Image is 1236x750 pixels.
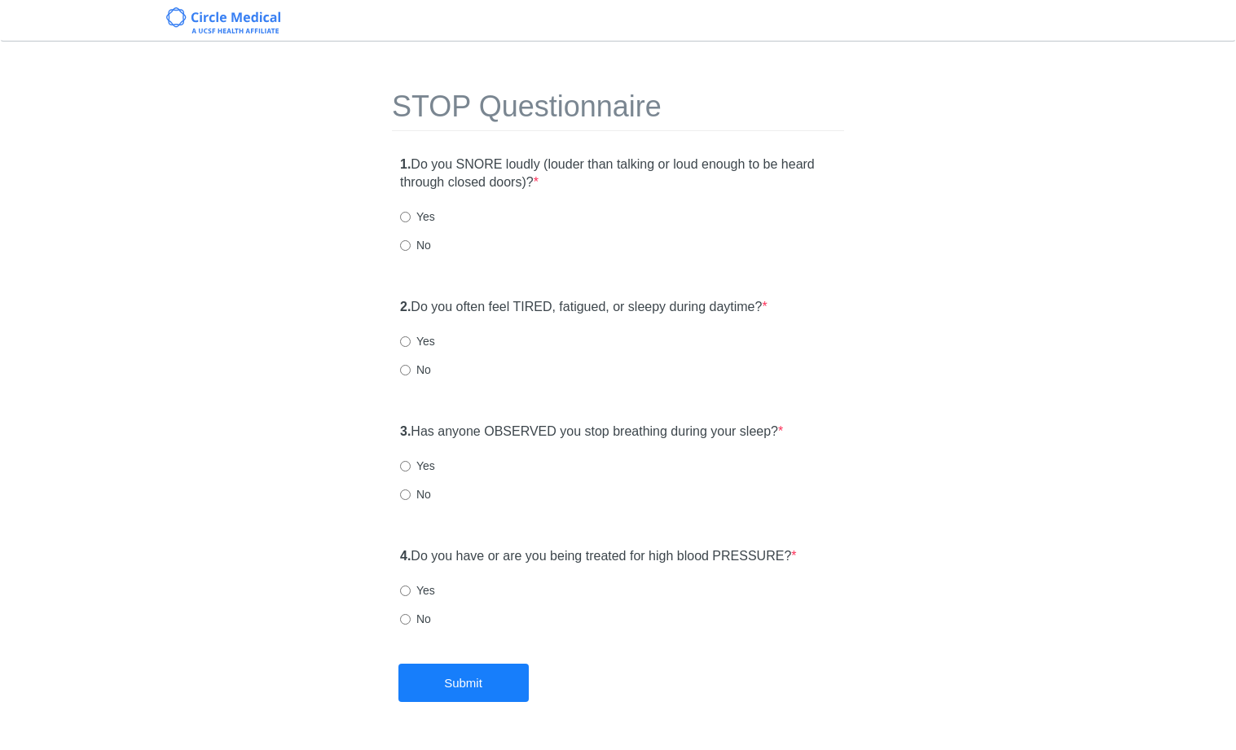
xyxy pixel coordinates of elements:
strong: 3. [400,424,411,438]
label: Do you SNORE loudly (louder than talking or loud enough to be heard through closed doors)? [400,156,836,193]
button: Submit [398,664,529,702]
h1: STOP Questionnaire [392,90,844,131]
input: Yes [400,461,411,471]
label: Do you have or are you being treated for high blood PRESSURE? [400,547,797,566]
label: Yes [400,333,435,349]
strong: 2. [400,300,411,314]
label: No [400,237,431,253]
input: No [400,489,411,500]
strong: 1. [400,157,411,171]
label: No [400,486,431,502]
input: Yes [400,336,411,347]
label: Yes [400,208,435,225]
img: Circle Medical Logo [166,7,281,33]
label: No [400,362,431,378]
label: No [400,611,431,627]
input: Yes [400,586,411,596]
input: No [400,614,411,625]
label: Has anyone OBSERVED you stop breathing during your sleep? [400,423,783,441]
input: No [400,365,411,375]
input: Yes [400,212,411,222]
label: Yes [400,458,435,474]
label: Yes [400,582,435,599]
strong: 4. [400,549,411,563]
input: No [400,240,411,251]
label: Do you often feel TIRED, fatigued, or sleepy during daytime? [400,298,768,317]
